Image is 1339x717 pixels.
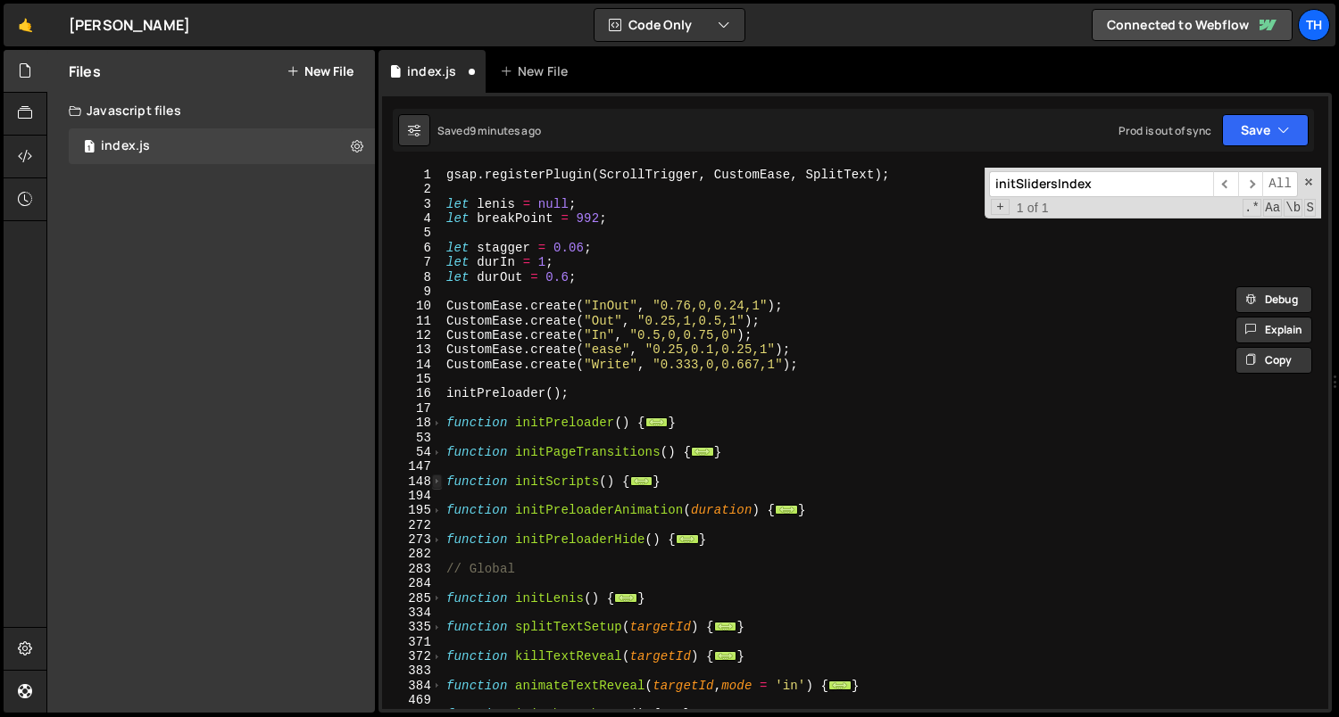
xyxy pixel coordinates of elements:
a: 🤙 [4,4,47,46]
input: Search for [989,171,1213,197]
div: 5 [382,226,443,240]
span: Whole Word Search [1284,199,1302,217]
div: 469 [382,693,443,707]
div: [PERSON_NAME] [69,14,190,36]
button: Explain [1235,317,1312,343]
span: 1 of 1 [1010,201,1056,215]
span: ... [775,505,798,515]
div: 1 [382,168,443,182]
span: Toggle Replace mode [991,199,1010,215]
div: 7 [382,255,443,269]
div: 10 [382,299,443,313]
span: Alt-Enter [1262,171,1298,197]
div: 372 [382,649,443,663]
div: 195 [382,503,443,517]
span: ... [630,475,653,485]
span: CaseSensitive Search [1263,199,1282,217]
div: index.js [407,62,456,80]
button: Debug [1235,286,1312,313]
span: ​ [1213,171,1238,197]
div: 14 [382,358,443,372]
div: 285 [382,591,443,606]
div: 17 [382,401,443,416]
div: 334 [382,606,443,620]
div: 53 [382,431,443,445]
div: 4 [382,211,443,226]
button: Code Only [595,9,744,41]
span: 1 [84,141,95,155]
span: ... [714,651,737,661]
span: ... [714,622,737,631]
div: 147 [382,459,443,474]
div: 283 [382,562,443,576]
div: 16840/46037.js [69,128,375,164]
span: ... [645,417,669,427]
div: 371 [382,635,443,649]
div: 12 [382,328,443,342]
div: 284 [382,576,443,590]
div: Saved [437,123,541,138]
div: 11 [382,314,443,328]
div: Javascript files [47,93,375,128]
div: 272 [382,518,443,532]
h2: Files [69,62,101,81]
span: RegExp Search [1243,199,1261,217]
div: 18 [382,416,443,430]
a: Connected to Webflow [1092,9,1293,41]
div: 9 minutes ago [470,123,541,138]
div: 335 [382,620,443,634]
div: index.js [101,138,150,154]
span: ... [828,680,852,690]
div: Prod is out of sync [1119,123,1211,138]
div: 383 [382,663,443,678]
span: ... [614,592,637,602]
div: 54 [382,445,443,459]
button: New File [287,64,353,78]
div: 13 [382,342,443,357]
div: 194 [382,489,443,503]
div: 2 [382,182,443,196]
a: Th [1298,9,1330,41]
div: 15 [382,372,443,386]
div: 6 [382,241,443,255]
div: 273 [382,532,443,547]
span: ... [691,447,714,457]
div: New File [500,62,575,80]
div: 8 [382,270,443,284]
button: Copy [1235,347,1312,374]
div: 282 [382,547,443,561]
span: ... [676,534,699,544]
div: 16 [382,386,443,400]
span: Search In Selection [1304,199,1316,217]
div: 384 [382,679,443,693]
div: 148 [382,474,443,489]
div: 3 [382,197,443,211]
span: ​ [1238,171,1263,197]
div: 9 [382,284,443,299]
button: Save [1222,114,1309,146]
